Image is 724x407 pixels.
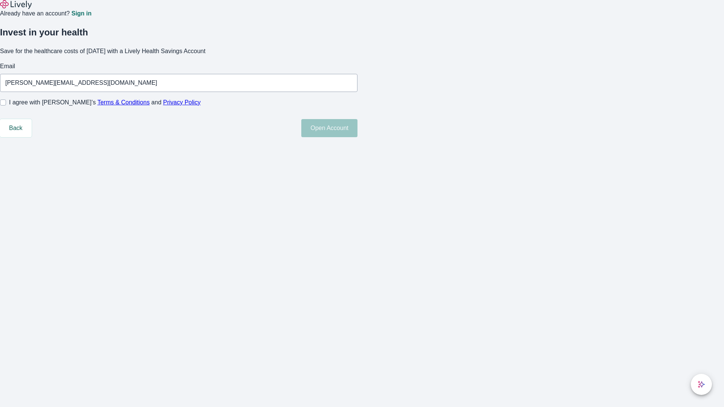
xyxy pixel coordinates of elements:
[97,99,150,106] a: Terms & Conditions
[71,11,91,17] a: Sign in
[698,381,705,388] svg: Lively AI Assistant
[9,98,201,107] span: I agree with [PERSON_NAME]’s and
[691,374,712,395] button: chat
[163,99,201,106] a: Privacy Policy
